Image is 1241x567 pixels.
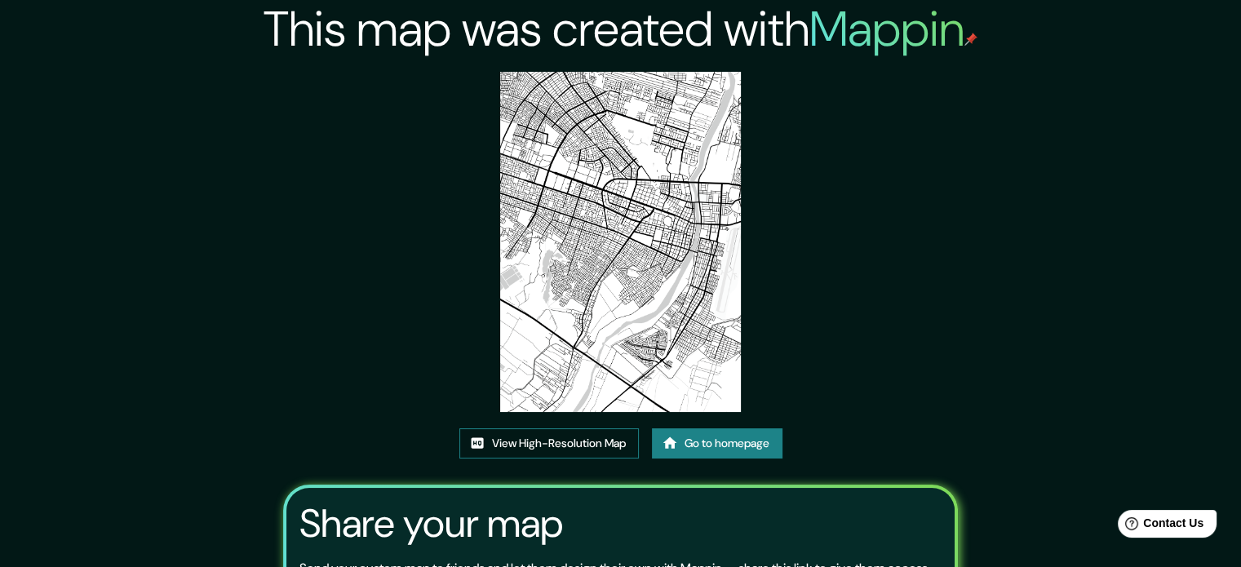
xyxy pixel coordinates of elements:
[1096,503,1223,549] iframe: Help widget launcher
[299,501,563,547] h3: Share your map
[459,428,639,458] a: View High-Resolution Map
[652,428,782,458] a: Go to homepage
[500,72,741,412] img: created-map
[964,33,977,46] img: mappin-pin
